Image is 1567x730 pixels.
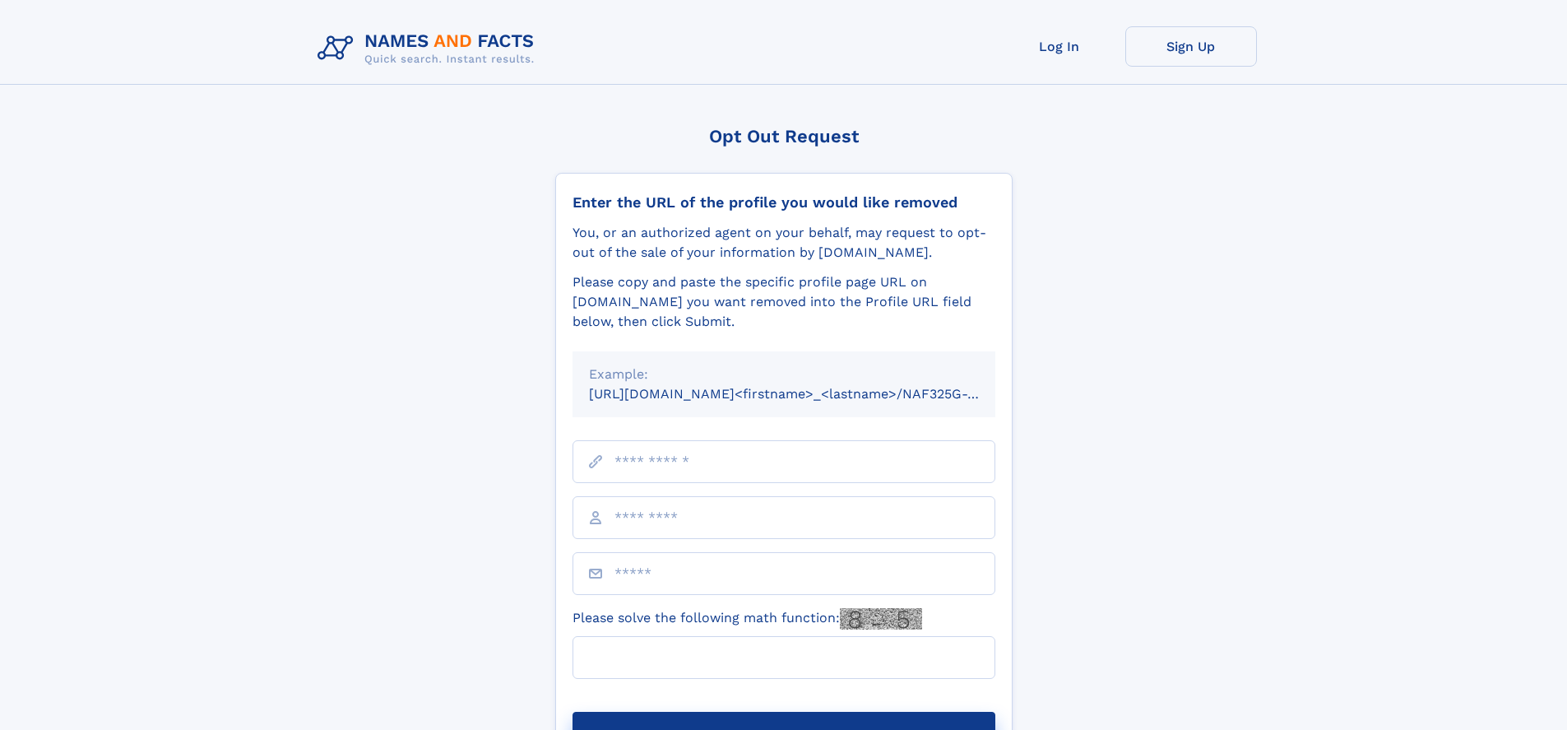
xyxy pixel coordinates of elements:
[573,193,995,212] div: Enter the URL of the profile you would like removed
[589,386,1027,402] small: [URL][DOMAIN_NAME]<firstname>_<lastname>/NAF325G-xxxxxxxx
[573,223,995,263] div: You, or an authorized agent on your behalf, may request to opt-out of the sale of your informatio...
[573,608,922,630] label: Please solve the following math function:
[1125,26,1257,67] a: Sign Up
[589,365,979,384] div: Example:
[573,272,995,332] div: Please copy and paste the specific profile page URL on [DOMAIN_NAME] you want removed into the Pr...
[994,26,1125,67] a: Log In
[555,126,1013,146] div: Opt Out Request
[311,26,548,71] img: Logo Names and Facts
